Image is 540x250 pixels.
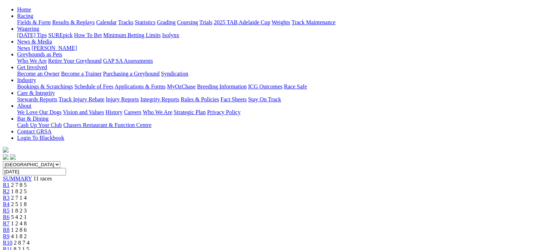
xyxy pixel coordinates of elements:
[31,45,77,51] a: [PERSON_NAME]
[3,233,10,239] a: R9
[63,122,151,128] a: Chasers Restaurant & Function Centre
[17,32,47,38] a: [DATE] Tips
[17,96,57,102] a: Stewards Reports
[3,195,10,201] span: R3
[161,71,188,77] a: Syndication
[3,227,10,233] a: R8
[17,122,537,128] div: Bar & Dining
[177,19,198,25] a: Coursing
[17,122,62,128] a: Cash Up Your Club
[248,96,281,102] a: Stay On Track
[17,13,33,19] a: Racing
[181,96,219,102] a: Rules & Policies
[157,19,176,25] a: Grading
[11,182,27,188] span: 2 7 8 5
[17,6,31,12] a: Home
[3,182,10,188] a: R1
[284,83,307,90] a: Race Safe
[17,77,36,83] a: Industry
[115,83,166,90] a: Applications & Forms
[59,96,104,102] a: Track Injury Rebate
[11,233,27,239] span: 4 1 8 2
[162,32,179,38] a: Isolynx
[17,96,537,103] div: Care & Integrity
[10,154,16,160] img: twitter.svg
[11,214,27,220] span: 5 4 2 1
[11,201,27,207] span: 2 5 1 8
[11,188,27,194] span: 1 8 2 5
[17,19,51,25] a: Fields & Form
[3,201,10,207] a: R4
[17,32,537,39] div: Wagering
[11,220,27,226] span: 1 2 4 8
[3,175,32,182] a: SUMMARY
[3,154,9,160] img: facebook.svg
[74,32,102,38] a: How To Bet
[33,175,52,182] span: 11 races
[17,135,64,141] a: Login To Blackbook
[197,83,247,90] a: Breeding Information
[167,83,196,90] a: MyOzChase
[17,51,62,57] a: Greyhounds as Pets
[3,208,10,214] a: R5
[17,109,537,116] div: About
[221,96,247,102] a: Fact Sheets
[3,168,66,175] input: Select date
[17,39,52,45] a: News & Media
[17,45,30,51] a: News
[48,58,102,64] a: Retire Your Greyhound
[135,19,156,25] a: Statistics
[124,109,141,115] a: Careers
[63,109,104,115] a: Vision and Values
[48,32,72,38] a: SUREpick
[174,109,206,115] a: Strategic Plan
[103,32,161,38] a: Minimum Betting Limits
[17,83,537,90] div: Industry
[17,71,537,77] div: Get Involved
[17,83,73,90] a: Bookings & Scratchings
[17,58,537,64] div: Greyhounds as Pets
[292,19,335,25] a: Track Maintenance
[3,214,10,220] a: R6
[106,96,139,102] a: Injury Reports
[61,71,102,77] a: Become a Trainer
[17,90,55,96] a: Care & Integrity
[105,109,122,115] a: History
[17,58,47,64] a: Who We Are
[17,71,60,77] a: Become an Owner
[96,19,117,25] a: Calendar
[14,240,30,246] span: 2 8 7 4
[103,71,160,77] a: Purchasing a Greyhound
[140,96,179,102] a: Integrity Reports
[272,19,290,25] a: Weights
[17,64,47,70] a: Get Involved
[103,58,153,64] a: GAP SA Assessments
[17,103,31,109] a: About
[3,220,10,226] a: R7
[52,19,95,25] a: Results & Replays
[17,19,537,26] div: Racing
[248,83,282,90] a: ICG Outcomes
[17,128,51,134] a: Contact GRSA
[207,109,241,115] a: Privacy Policy
[214,19,270,25] a: 2025 TAB Adelaide Cup
[17,26,39,32] a: Wagering
[3,188,10,194] a: R2
[3,240,12,246] a: R10
[17,45,537,51] div: News & Media
[118,19,133,25] a: Tracks
[3,147,9,153] img: logo-grsa-white.png
[17,109,61,115] a: We Love Our Dogs
[199,19,212,25] a: Trials
[74,83,113,90] a: Schedule of Fees
[11,195,27,201] span: 2 7 1 4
